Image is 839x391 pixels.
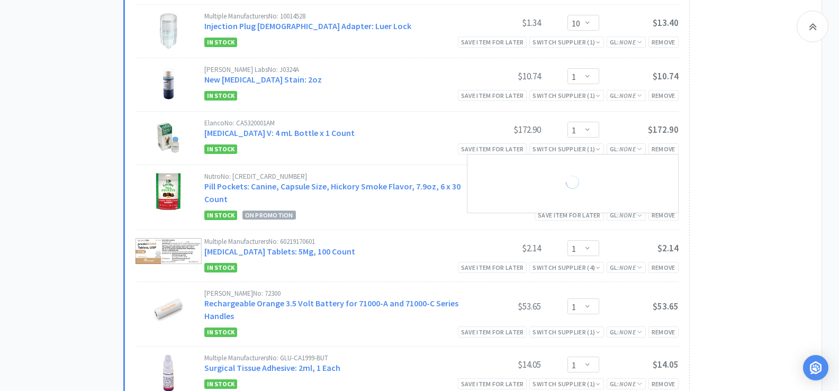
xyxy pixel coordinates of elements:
[204,298,458,321] a: Rechargeable Orange 3.5 Volt Battery for 71000-A and 71000-C Series Handles
[648,90,679,101] div: Remove
[657,242,679,254] span: $2.14
[204,328,237,337] span: In Stock
[204,13,462,20] div: Multiple Manufacturers No: 10014528
[619,145,636,153] i: None
[653,301,679,312] span: $53.65
[653,70,679,82] span: $10.74
[648,378,679,389] div: Remove
[458,143,527,154] div: Save item for later
[204,74,322,85] a: New [MEDICAL_DATA] Stain: 2oz
[610,145,643,153] span: GL:
[204,290,462,297] div: [PERSON_NAME] No: 72300
[458,90,527,101] div: Save item for later
[158,66,178,103] img: bec96ba0fbcd4f31b473ef58300f9915_25892.png
[610,328,643,336] span: GL:
[462,16,541,29] div: $1.34
[619,328,636,336] i: None
[204,120,462,126] div: Elanco No: CA5320001AM
[204,91,237,101] span: In Stock
[204,246,355,257] a: [MEDICAL_DATA] Tablets: 5Mg, 100 Count
[648,326,679,338] div: Remove
[204,211,237,220] span: In Stock
[462,183,541,196] div: $47.30
[204,173,462,180] div: Nutro No: [CREDIT_CARD_NUMBER]
[150,173,187,210] img: 80493453f2c4489f9076f3a2cb3d1410_34928.png
[150,290,187,327] img: 5b87ac94d79a4c278ba3deac882e9557_29320.png
[462,300,541,313] div: $53.65
[462,358,541,371] div: $14.05
[619,38,636,46] i: None
[533,144,600,154] div: Switch Supplier ( 1 )
[533,379,600,389] div: Switch Supplier ( 1 )
[653,17,679,29] span: $13.40
[533,262,600,272] div: Switch Supplier ( 4 )
[204,144,237,154] span: In Stock
[533,37,600,47] div: Switch Supplier ( 1 )
[154,120,183,157] img: 27f8654e97ef459b80852c1470acebd2_34401.png
[610,92,643,99] span: GL:
[204,128,355,138] a: [MEDICAL_DATA] V: 4 mL Bottle x 1 Count
[619,92,636,99] i: None
[204,38,237,47] span: In Stock
[462,70,541,83] div: $10.74
[204,181,461,204] a: Pill Pockets: Canine, Capsule Size, Hickory Smoke Flavor, 7.9oz, 6 x 30 Count
[458,37,527,48] div: Save item for later
[462,123,541,136] div: $172.90
[653,359,679,370] span: $14.05
[458,262,527,273] div: Save item for later
[136,238,202,264] img: 9bdf8cb106a3413fb135d7ad35fe5ad2_633483.png
[610,380,643,388] span: GL:
[648,124,679,135] span: $172.90
[204,354,462,361] div: Multiple Manufacturers No: GLU-CA1999-BUT
[648,143,679,154] div: Remove
[610,38,643,46] span: GL:
[619,211,636,219] i: None
[204,21,411,31] a: Injection Plug [DEMOGRAPHIC_DATA] Adapter: Luer Lock
[619,263,636,271] i: None
[204,66,462,73] div: [PERSON_NAME] Labs No: J0324A
[242,211,296,220] span: On Promotion
[648,37,679,48] div: Remove
[458,326,527,338] div: Save item for later
[458,378,527,389] div: Save item for later
[462,242,541,254] div: $2.14
[533,90,600,101] div: Switch Supplier ( 1 )
[648,210,679,221] div: Remove
[535,210,604,221] div: Save item for later
[204,238,462,245] div: Multiple Manufacturers No: 60219170601
[610,211,643,219] span: GL:
[204,362,340,373] a: Surgical Tissue Adhesive: 2ml, 1 Each
[204,379,237,389] span: In Stock
[533,327,600,337] div: Switch Supplier ( 1 )
[619,380,636,388] i: None
[204,263,237,272] span: In Stock
[648,262,679,273] div: Remove
[610,263,643,271] span: GL:
[803,355,828,380] div: Open Intercom Messenger
[150,13,187,50] img: 65339ef9e12f4e1ba30e57e74b2d4899_21633.png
